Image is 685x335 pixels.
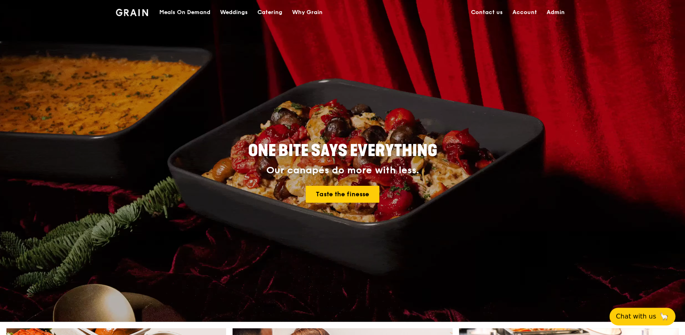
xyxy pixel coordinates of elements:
[116,9,148,16] img: Grain
[466,0,508,25] a: Contact us
[508,0,542,25] a: Account
[287,0,327,25] a: Why Grain
[253,0,287,25] a: Catering
[220,0,248,25] div: Weddings
[306,186,379,203] a: Taste the finesse
[215,0,253,25] a: Weddings
[616,312,656,321] span: Chat with us
[609,308,675,325] button: Chat with us🦙
[257,0,282,25] div: Catering
[659,312,669,321] span: 🦙
[542,0,570,25] a: Admin
[159,0,210,25] div: Meals On Demand
[198,165,488,176] div: Our canapés do more with less.
[292,0,323,25] div: Why Grain
[248,141,437,160] span: ONE BITE SAYS EVERYTHING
